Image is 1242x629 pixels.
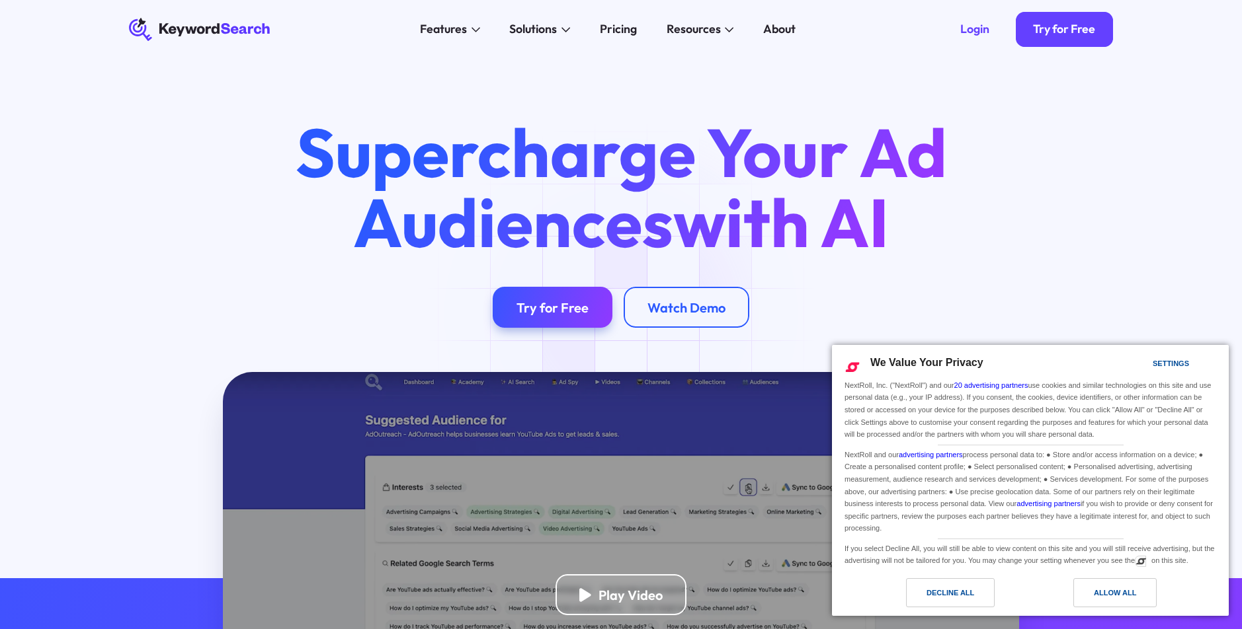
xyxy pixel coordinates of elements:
[840,578,1030,614] a: Decline All
[647,299,725,316] div: Watch Demo
[755,18,805,42] a: About
[517,299,589,316] div: Try for Free
[842,539,1219,568] div: If you select Decline All, you will still be able to view content on this site and you will still...
[673,180,889,265] span: with AI
[1016,499,1081,507] a: advertising partners
[509,20,557,38] div: Solutions
[1033,22,1095,36] div: Try for Free
[667,20,721,38] div: Resources
[420,20,467,38] div: Features
[899,451,963,459] a: advertising partners
[960,22,989,36] div: Login
[842,445,1219,536] div: NextRoll and our process personal data to: ● Store and/or access information on a device; ● Creat...
[600,20,637,38] div: Pricing
[599,587,663,603] div: Play Video
[763,20,796,38] div: About
[267,118,975,257] h1: Supercharge Your Ad Audiences
[1016,12,1113,47] a: Try for Free
[842,378,1219,442] div: NextRoll, Inc. ("NextRoll") and our use cookies and similar technologies on this site and use per...
[927,585,974,600] div: Decline All
[954,381,1028,389] a: 20 advertising partners
[1030,578,1221,614] a: Allow All
[1130,353,1161,377] a: Settings
[942,12,1007,47] a: Login
[493,287,612,328] a: Try for Free
[870,357,983,368] span: We Value Your Privacy
[591,18,646,42] a: Pricing
[1153,356,1189,371] div: Settings
[1094,585,1136,600] div: Allow All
